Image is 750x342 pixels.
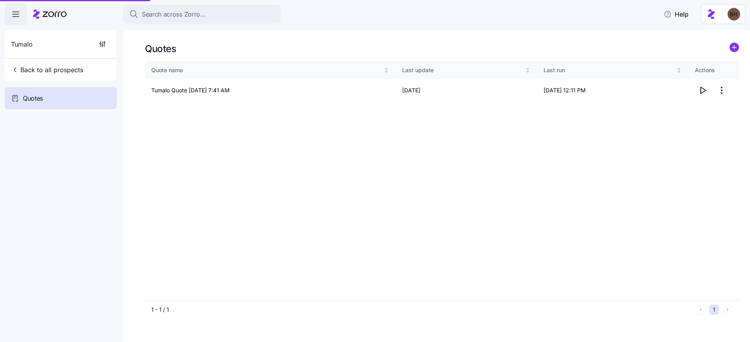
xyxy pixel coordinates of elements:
[402,66,524,75] div: Last update
[396,61,537,79] th: Last updateNot sorted
[11,65,83,75] span: Back to all prospects
[151,306,692,314] div: 1 - 1 / 1
[5,87,117,109] a: Quotes
[396,79,537,102] td: [DATE]
[728,8,740,21] img: c3c218ad70e66eeb89914ccc98a2927c
[676,67,682,73] div: Not sorted
[8,62,86,78] button: Back to all prospects
[537,79,689,102] td: [DATE] 12:11 PM
[23,93,43,103] span: Quotes
[730,43,739,52] svg: add icon
[525,67,531,73] div: Not sorted
[657,6,695,22] button: Help
[695,66,733,75] div: Actions
[730,43,739,55] a: add icon
[664,9,689,19] span: Help
[696,305,706,315] button: Previous page
[709,305,719,315] button: 1
[537,61,689,79] th: Last runNot sorted
[11,39,33,49] span: Tumalo
[544,66,675,75] div: Last run
[722,305,733,315] button: Next page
